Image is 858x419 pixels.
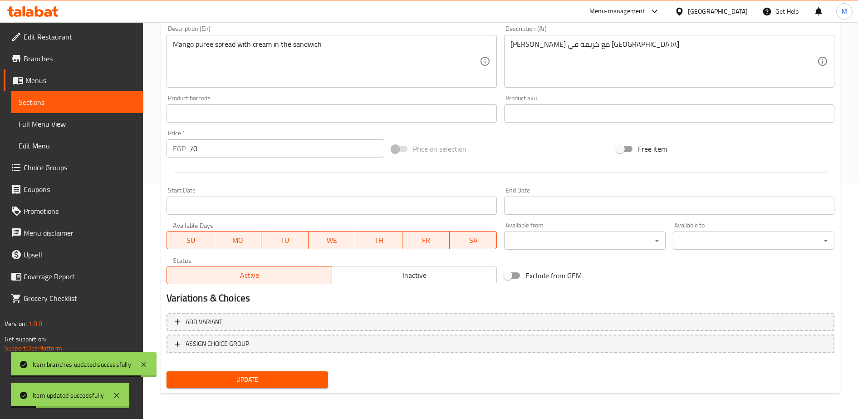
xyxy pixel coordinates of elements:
span: Update [174,374,321,385]
a: Promotions [4,200,143,222]
div: Item updated successfully [33,390,104,400]
button: TU [261,231,309,249]
span: Version: [5,318,27,330]
button: WE [309,231,356,249]
span: Promotions [24,206,136,217]
span: Menus [25,75,136,86]
button: ASSIGN CHOICE GROUP [167,335,834,353]
button: Update [167,371,328,388]
span: Branches [24,53,136,64]
a: Edit Menu [11,135,143,157]
span: Coverage Report [24,271,136,282]
a: Choice Groups [4,157,143,178]
span: Active [171,269,328,282]
a: Sections [11,91,143,113]
span: Choice Groups [24,162,136,173]
button: FR [402,231,450,249]
span: MO [218,234,258,247]
a: Branches [4,48,143,69]
a: Coupons [4,178,143,200]
input: Please enter product sku [504,104,834,123]
span: FR [406,234,446,247]
span: Inactive [336,269,493,282]
div: ​ [504,232,666,250]
div: [GEOGRAPHIC_DATA] [688,6,748,16]
input: Please enter product barcode [167,104,497,123]
span: Coupons [24,184,136,195]
button: SU [167,231,214,249]
span: Edit Restaurant [24,31,136,42]
a: Menus [4,69,143,91]
span: Full Menu View [19,118,136,129]
button: TH [355,231,402,249]
button: Inactive [332,266,497,284]
a: Full Menu View [11,113,143,135]
span: Edit Menu [19,140,136,151]
p: EGP [173,143,186,154]
span: Free item [638,143,667,154]
button: MO [214,231,261,249]
span: Get support on: [5,333,46,345]
a: Coverage Report [4,266,143,287]
a: Menu disclaimer [4,222,143,244]
span: TH [359,234,399,247]
span: ASSIGN CHOICE GROUP [186,338,249,350]
span: Exclude from GEM [525,270,582,281]
a: Edit Restaurant [4,26,143,48]
span: SU [171,234,211,247]
a: Grocery Checklist [4,287,143,309]
div: Item branches updated successfully [33,360,131,370]
span: TU [265,234,305,247]
span: M [842,6,847,16]
div: Menu-management [589,6,645,17]
span: Sections [19,97,136,108]
textarea: [PERSON_NAME] مع كريمة في [GEOGRAPHIC_DATA] [510,40,817,83]
input: Please enter price [189,139,384,158]
a: Support.OpsPlatform [5,342,62,354]
textarea: Mango puree spread with cream in the sandwich [173,40,480,83]
span: SA [453,234,493,247]
span: Upsell [24,249,136,260]
button: Add variant [167,313,834,331]
button: SA [450,231,497,249]
span: Price on selection [413,143,466,154]
span: WE [312,234,352,247]
span: Menu disclaimer [24,227,136,238]
div: ​ [673,232,834,250]
span: Grocery Checklist [24,293,136,304]
h2: Variations & Choices [167,291,834,305]
button: Active [167,266,332,284]
span: 1.0.0 [28,318,42,330]
a: Upsell [4,244,143,266]
span: Add variant [186,316,222,328]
